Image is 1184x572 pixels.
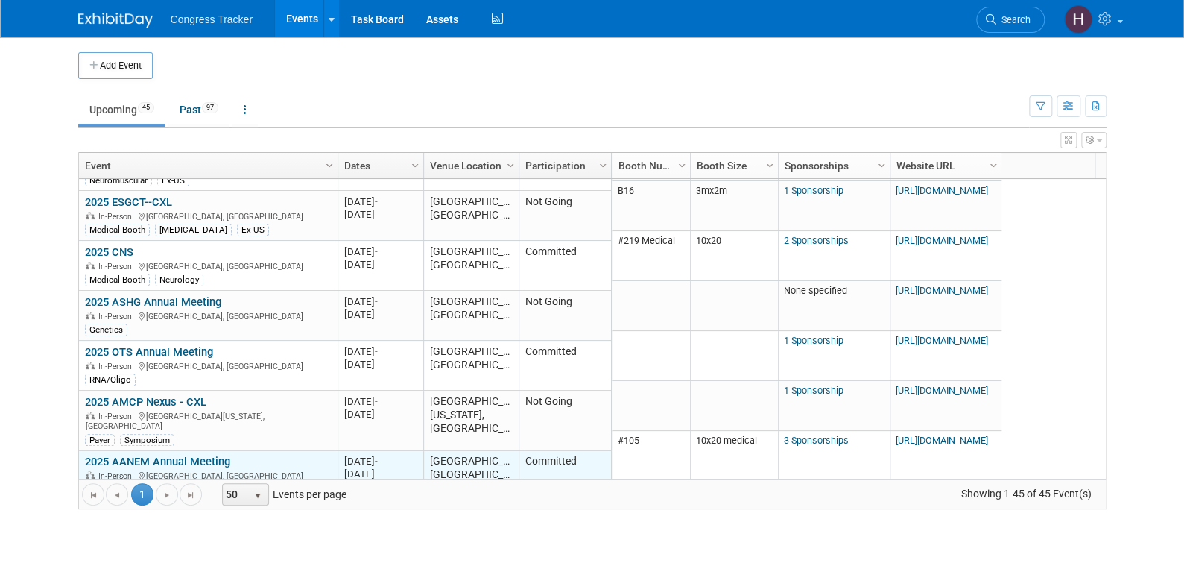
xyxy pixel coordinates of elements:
[784,185,843,196] a: 1 Sponsorship
[423,391,519,450] td: [GEOGRAPHIC_DATA][US_STATE], [GEOGRAPHIC_DATA]
[344,408,417,421] div: [DATE]
[690,231,778,281] td: 10x20
[519,291,611,341] td: Not Going
[784,335,843,346] a: 1 Sponsorship
[82,483,104,506] a: Go to the first page
[78,52,153,79] button: Add Event
[87,489,99,501] span: Go to the first page
[896,435,988,446] a: [URL][DOMAIN_NAME]
[85,195,172,209] a: 2025 ESGCT--CXL
[85,345,213,359] a: 2025 OTS Annual Meeting
[98,312,136,321] span: In-Person
[409,160,421,172] span: Column Settings
[785,153,880,178] a: Sponsorships
[171,13,253,25] span: Congress Tracker
[157,175,189,186] div: Ex-US
[595,153,611,175] a: Column Settings
[784,385,843,396] a: 1 Sponsorship
[764,160,776,172] span: Column Settings
[85,295,221,309] a: 2025 ASHG Annual Meeting
[896,285,988,296] a: [URL][DOMAIN_NAME]
[519,191,611,241] td: Not Going
[502,153,519,175] a: Column Settings
[85,324,127,336] div: Genetics
[896,235,988,246] a: [URL][DOMAIN_NAME]
[784,235,849,246] a: 2 Sponsorships
[86,262,95,269] img: In-Person Event
[519,451,611,501] td: Committed
[344,258,417,271] div: [DATE]
[85,309,331,322] div: [GEOGRAPHIC_DATA], [GEOGRAPHIC_DATA]
[504,160,516,172] span: Column Settings
[85,210,331,222] div: [GEOGRAPHIC_DATA], [GEOGRAPHIC_DATA]
[86,312,95,319] img: In-Person Event
[98,362,136,371] span: In-Person
[155,274,203,286] div: Neurology
[344,358,417,371] div: [DATE]
[996,14,1031,25] span: Search
[597,160,609,172] span: Column Settings
[618,153,680,178] a: Booth Number
[375,196,378,207] span: -
[344,208,417,221] div: [DATE]
[947,483,1105,504] span: Showing 1-45 of 45 Event(s)
[85,359,331,372] div: [GEOGRAPHIC_DATA], [GEOGRAPHIC_DATA]
[85,455,230,468] a: 2025 AANEM Annual Meeting
[1064,5,1092,34] img: Heather Jones
[762,153,778,175] a: Column Settings
[525,153,601,178] a: Participation
[676,160,688,172] span: Column Settings
[85,409,331,432] div: [GEOGRAPHIC_DATA][US_STATE], [GEOGRAPHIC_DATA]
[223,484,248,505] span: 50
[180,483,202,506] a: Go to the last page
[987,160,999,172] span: Column Settings
[85,469,331,482] div: [GEOGRAPHIC_DATA], [GEOGRAPHIC_DATA]
[690,431,778,481] td: 10x20-medical
[85,374,136,386] div: RNA/Oligo
[156,483,178,506] a: Go to the next page
[344,395,417,408] div: [DATE]
[375,346,378,357] span: -
[344,345,417,358] div: [DATE]
[344,153,414,178] a: Dates
[896,185,988,196] a: [URL][DOMAIN_NAME]
[85,434,115,446] div: Payer
[697,153,768,178] a: Booth Size
[423,341,519,391] td: [GEOGRAPHIC_DATA], [GEOGRAPHIC_DATA]
[155,224,232,236] div: [MEDICAL_DATA]
[976,7,1045,33] a: Search
[375,396,378,407] span: -
[86,212,95,219] img: In-Person Event
[344,455,417,468] div: [DATE]
[323,160,335,172] span: Column Settings
[873,153,890,175] a: Column Settings
[85,395,206,409] a: 2025 AMCP Nexus - CXL
[674,153,690,175] a: Column Settings
[612,231,690,281] td: #219 Medical
[344,468,417,480] div: [DATE]
[612,181,690,231] td: B16
[86,362,95,369] img: In-Person Event
[430,153,509,178] a: Venue Location
[423,241,519,291] td: [GEOGRAPHIC_DATA], [GEOGRAPHIC_DATA]
[78,95,165,124] a: Upcoming45
[896,335,988,346] a: [URL][DOMAIN_NAME]
[131,483,153,506] span: 1
[86,471,95,479] img: In-Person Event
[423,191,519,241] td: [GEOGRAPHIC_DATA], [GEOGRAPHIC_DATA]
[519,391,611,450] td: Not Going
[85,274,150,286] div: Medical Booth
[85,175,152,186] div: Neuromuscular
[85,224,150,236] div: Medical Booth
[106,483,128,506] a: Go to the previous page
[98,212,136,221] span: In-Person
[375,246,378,257] span: -
[161,489,173,501] span: Go to the next page
[784,285,847,296] span: None specified
[111,489,123,501] span: Go to the previous page
[98,412,136,421] span: In-Person
[85,260,331,272] div: [GEOGRAPHIC_DATA], [GEOGRAPHIC_DATA]
[375,296,378,307] span: -
[876,160,887,172] span: Column Settings
[85,153,328,178] a: Event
